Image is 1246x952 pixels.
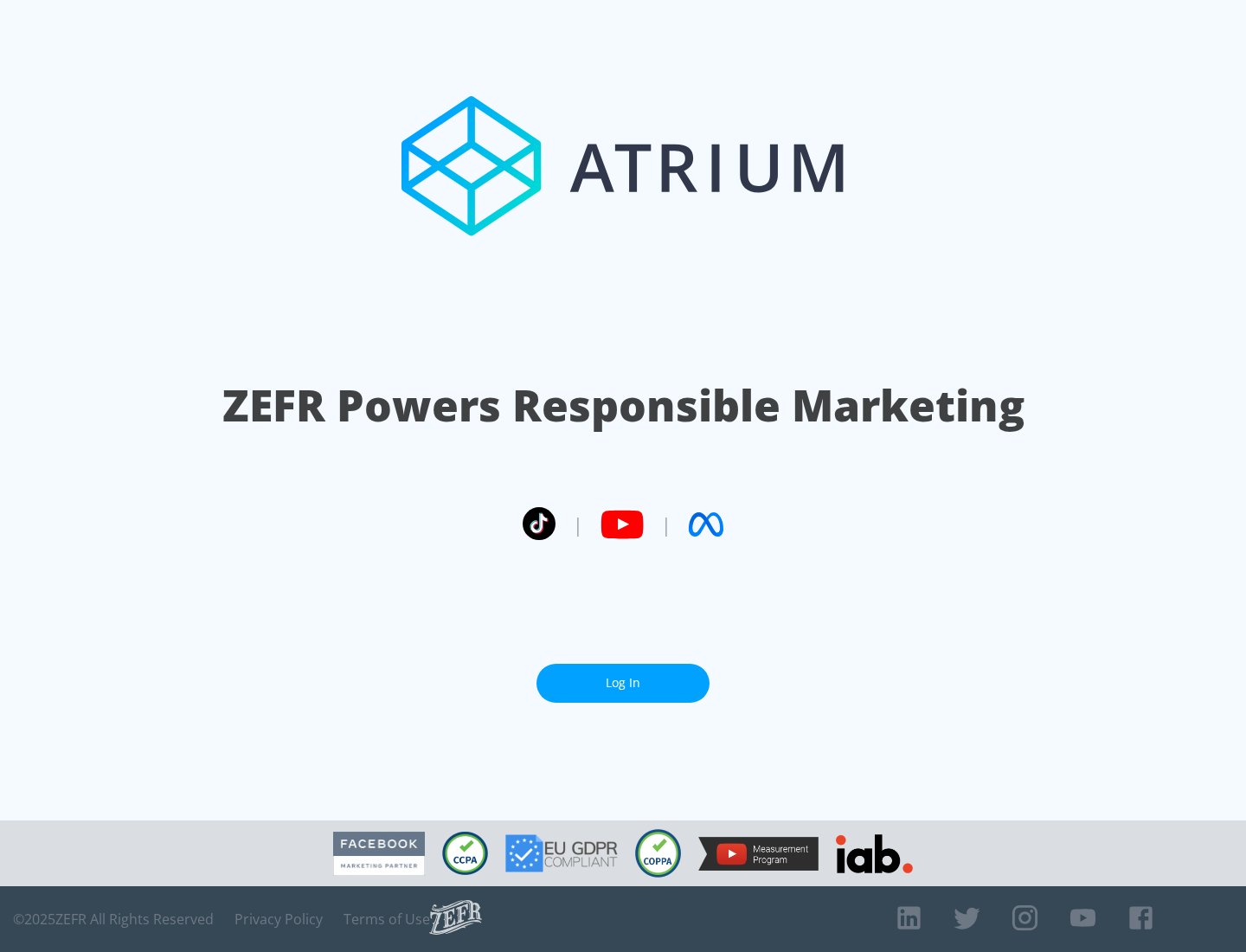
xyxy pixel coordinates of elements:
img: GDPR Compliant [505,834,618,872]
span: © 2025 ZEFR All Rights Reserved [13,910,214,928]
a: Terms of Use [344,910,430,928]
img: IAB [836,834,913,873]
span: | [573,511,583,537]
h1: ZEFR Powers Responsible Marketing [222,376,1024,435]
img: COPPA Compliant [635,829,681,878]
a: Log In [536,664,710,703]
img: CCPA Compliant [442,832,488,875]
img: Facebook Marketing Partner [333,832,425,876]
a: Privacy Policy [234,910,323,928]
img: YouTube Measurement Program [698,837,819,871]
span: | [661,511,671,537]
